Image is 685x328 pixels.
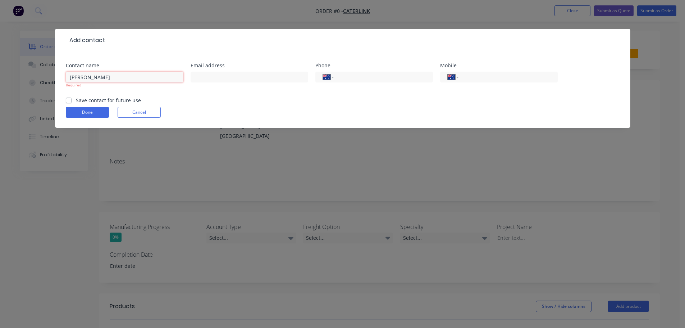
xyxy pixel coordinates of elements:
[315,63,433,68] div: Phone
[76,96,141,104] label: Save contact for future use
[66,107,109,118] button: Done
[66,36,105,45] div: Add contact
[66,82,183,88] div: Required
[191,63,308,68] div: Email address
[440,63,558,68] div: Mobile
[66,63,183,68] div: Contact name
[118,107,161,118] button: Cancel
